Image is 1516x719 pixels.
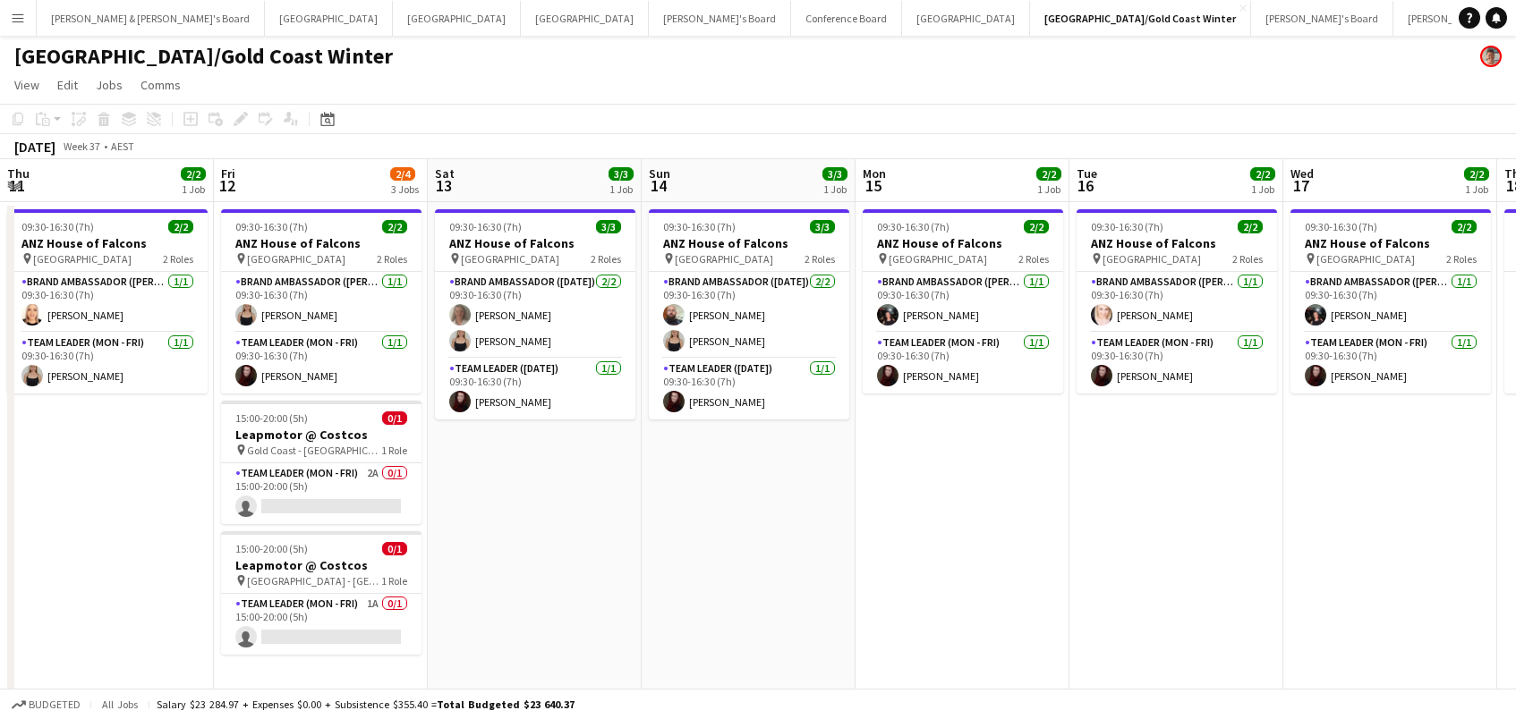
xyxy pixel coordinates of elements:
span: Sat [435,165,455,182]
app-card-role: Team Leader (Mon - Fri)1/109:30-16:30 (7h)[PERSON_NAME] [1290,333,1491,393]
span: [GEOGRAPHIC_DATA] [889,252,987,266]
app-card-role: Brand Ambassador ([DATE])2/209:30-16:30 (7h)[PERSON_NAME][PERSON_NAME] [649,272,849,359]
h3: ANZ House of Falcons [649,235,849,251]
span: [GEOGRAPHIC_DATA] [1316,252,1415,266]
app-job-card: 15:00-20:00 (5h)0/1Leapmotor @ Costcos [GEOGRAPHIC_DATA] - [GEOGRAPHIC_DATA]1 RoleTeam Leader (Mo... [221,531,422,655]
span: 0/1 [382,411,407,425]
span: 09:30-16:30 (7h) [449,220,522,233]
span: 09:30-16:30 (7h) [877,220,950,233]
span: Tue [1077,165,1097,182]
span: [GEOGRAPHIC_DATA] [461,252,559,266]
app-card-role: Brand Ambassador ([PERSON_NAME])1/109:30-16:30 (7h)[PERSON_NAME] [863,272,1063,333]
h1: [GEOGRAPHIC_DATA]/Gold Coast Winter [14,43,393,70]
button: [GEOGRAPHIC_DATA] [393,1,521,36]
span: 2 Roles [1018,252,1049,266]
h3: ANZ House of Falcons [1077,235,1277,251]
span: 09:30-16:30 (7h) [1305,220,1377,233]
app-card-role: Team Leader (Mon - Fri)2A0/115:00-20:00 (5h) [221,463,422,524]
div: 3 Jobs [391,182,419,196]
div: 1 Job [1251,182,1274,196]
app-card-role: Team Leader (Mon - Fri)1/109:30-16:30 (7h)[PERSON_NAME] [7,333,208,393]
app-job-card: 09:30-16:30 (7h)3/3ANZ House of Falcons [GEOGRAPHIC_DATA]2 RolesBrand Ambassador ([DATE])2/209:30... [435,209,635,419]
span: 0/1 [382,542,407,555]
div: 1 Job [1465,182,1488,196]
span: 3/3 [810,220,835,233]
span: Wed [1290,165,1314,182]
div: [DATE] [14,138,55,156]
span: 09:30-16:30 (7h) [663,220,736,233]
span: [GEOGRAPHIC_DATA] [33,252,132,266]
span: 09:30-16:30 (7h) [235,220,308,233]
span: 2 Roles [805,252,835,266]
span: 2/2 [382,220,407,233]
div: 1 Job [609,182,633,196]
span: Week 37 [59,140,104,153]
span: 2/2 [181,167,206,181]
app-job-card: 09:30-16:30 (7h)2/2ANZ House of Falcons [GEOGRAPHIC_DATA]2 RolesBrand Ambassador ([PERSON_NAME])1... [7,209,208,393]
app-card-role: Team Leader (Mon - Fri)1/109:30-16:30 (7h)[PERSON_NAME] [221,333,422,393]
span: 3/3 [596,220,621,233]
app-card-role: Brand Ambassador ([PERSON_NAME])1/109:30-16:30 (7h)[PERSON_NAME] [221,272,422,333]
span: 1 Role [381,444,407,457]
h3: ANZ House of Falcons [7,235,208,251]
a: Edit [50,73,85,97]
app-card-role: Brand Ambassador ([PERSON_NAME])1/109:30-16:30 (7h)[PERSON_NAME] [1290,272,1491,333]
app-card-role: Team Leader (Mon - Fri)1/109:30-16:30 (7h)[PERSON_NAME] [863,333,1063,393]
span: 15:00-20:00 (5h) [235,542,308,555]
h3: ANZ House of Falcons [1290,235,1491,251]
span: [GEOGRAPHIC_DATA] [675,252,773,266]
span: 17 [1288,175,1314,196]
span: 2/2 [1452,220,1477,233]
span: [GEOGRAPHIC_DATA] - [GEOGRAPHIC_DATA] [247,574,381,588]
button: Budgeted [9,695,83,715]
span: View [14,77,39,93]
app-job-card: 09:30-16:30 (7h)2/2ANZ House of Falcons [GEOGRAPHIC_DATA]2 RolesBrand Ambassador ([PERSON_NAME])1... [863,209,1063,393]
span: Jobs [96,77,123,93]
span: All jobs [98,698,141,711]
span: 11 [4,175,30,196]
button: Conference Board [791,1,902,36]
h3: ANZ House of Falcons [435,235,635,251]
div: 1 Job [182,182,205,196]
span: [GEOGRAPHIC_DATA] [247,252,345,266]
div: 1 Job [1037,182,1060,196]
app-job-card: 09:30-16:30 (7h)3/3ANZ House of Falcons [GEOGRAPHIC_DATA]2 RolesBrand Ambassador ([DATE])2/209:30... [649,209,849,419]
span: [GEOGRAPHIC_DATA] [1103,252,1201,266]
app-user-avatar: Victoria Hunt [1480,46,1502,67]
app-card-role: Team Leader ([DATE])1/109:30-16:30 (7h)[PERSON_NAME] [649,359,849,419]
h3: Leapmotor @ Costcos [221,557,422,573]
span: 2/2 [1238,220,1263,233]
span: Total Budgeted $23 640.37 [437,698,575,711]
span: 3/3 [609,167,634,181]
button: [PERSON_NAME] & [PERSON_NAME]'s Board [37,1,265,36]
app-job-card: 09:30-16:30 (7h)2/2ANZ House of Falcons [GEOGRAPHIC_DATA]2 RolesBrand Ambassador ([PERSON_NAME])1... [221,209,422,393]
span: 2 Roles [1446,252,1477,266]
span: 2 Roles [377,252,407,266]
button: [GEOGRAPHIC_DATA]/Gold Coast Winter [1030,1,1251,36]
button: [PERSON_NAME]'s Board [1251,1,1393,36]
a: Jobs [89,73,130,97]
div: 09:30-16:30 (7h)2/2ANZ House of Falcons [GEOGRAPHIC_DATA]2 RolesBrand Ambassador ([PERSON_NAME])1... [1077,209,1277,393]
span: Fri [221,165,235,182]
a: Comms [133,73,188,97]
span: 09:30-16:30 (7h) [21,220,94,233]
span: 13 [432,175,455,196]
app-card-role: Brand Ambassador ([PERSON_NAME])1/109:30-16:30 (7h)[PERSON_NAME] [7,272,208,333]
span: 2/4 [390,167,415,181]
span: 2/2 [1464,167,1489,181]
app-job-card: 09:30-16:30 (7h)2/2ANZ House of Falcons [GEOGRAPHIC_DATA]2 RolesBrand Ambassador ([PERSON_NAME])1... [1290,209,1491,393]
div: AEST [111,140,134,153]
div: 1 Job [823,182,847,196]
span: Comms [141,77,181,93]
span: Budgeted [29,698,81,711]
button: [GEOGRAPHIC_DATA] [902,1,1030,36]
span: 2/2 [168,220,193,233]
span: 2 Roles [163,252,193,266]
span: 2/2 [1250,167,1275,181]
app-job-card: 15:00-20:00 (5h)0/1Leapmotor @ Costcos Gold Coast - [GEOGRAPHIC_DATA]1 RoleTeam Leader (Mon - Fri... [221,401,422,524]
span: 1 Role [381,574,407,588]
